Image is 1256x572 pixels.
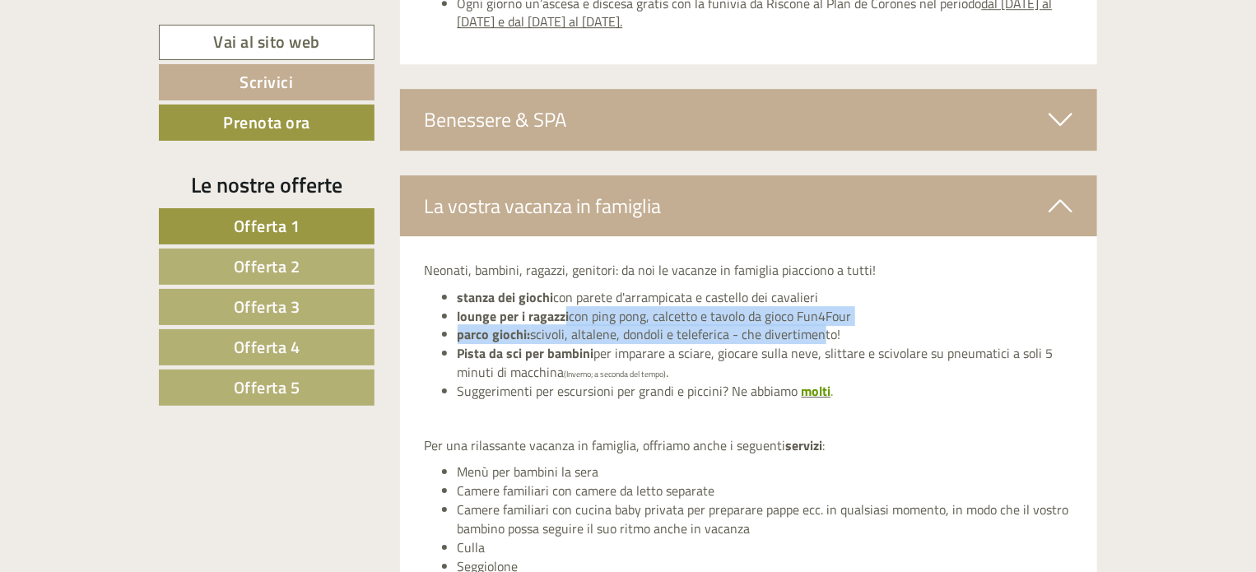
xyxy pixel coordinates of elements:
[458,324,531,344] strong: parco giochi:
[458,287,554,307] strong: stanza dei giochi
[159,25,374,60] a: Vai al sito web
[400,175,1098,236] div: La vostra vacanza in famiglia
[802,381,831,401] a: molti
[400,89,1098,150] div: Benessere & SPA
[831,381,834,401] span: .
[159,64,374,100] a: Scrivici
[288,12,361,40] div: martedì
[786,435,823,455] strong: servizi
[230,227,636,295] div: La vostra struttura ci molto e siamo molto interessati a soggiornare da voi
[425,436,1073,455] p: Per una rilassante vacanza in famiglia, offriamo anche i seguenti :
[159,105,374,141] a: Prenota ora
[234,374,300,400] span: Offerta 5
[458,343,594,363] strong: Pista da sci per bambini
[234,253,300,279] span: Offerta 2
[25,48,237,61] div: [GEOGRAPHIC_DATA]
[458,306,570,326] strong: lounge per i ragazzi
[458,382,1073,401] li: Suggerimenti per escursioni per grandi e piccini? Ne abbiamo
[458,500,1073,538] li: Camere familiari con cucina baby privata per preparare pappe ecc. in qualsiasi momento, in modo c...
[239,101,624,114] div: Lei
[562,426,649,463] button: Invia
[458,344,1073,382] li: per imparare a sciare, giocare sulla neve, slittare e scivolare su pneumatici a soli 5 minuti di ...
[239,281,624,293] small: 12:06
[234,334,300,360] span: Offerta 4
[458,481,1073,500] li: Camere familiari con camere da letto separate
[25,80,237,91] small: 12:05
[458,288,1073,307] li: con parete d'arrampicata e castello dei cavalieri
[565,368,667,380] span: (Inverno; a seconda del tempo)
[425,261,1073,280] p: Neonati, bambini, ragazzi, genitori: da noi le vacanze in famiglia piacciono a tutti!
[234,213,300,239] span: Offerta 1
[12,44,245,95] div: Buon giorno, come possiamo aiutarla?
[159,170,374,200] div: Le nostre offerte
[239,209,624,221] small: 12:06
[234,294,300,319] span: Offerta 3
[230,98,636,223] div: Salve, [PERSON_NAME] aggiungere due notti ulteriori, quindi soggiornando dal 29/07 al 07/08... e ...
[239,230,624,244] div: Lei
[458,325,1073,344] li: scivoli, altalene, dondoli e teleferica - che divertimento!
[458,307,1073,326] li: con ping pong, calcetto e tavolo da gioco Fun4Four
[458,463,1073,481] li: Menù per bambini la sera
[458,538,1073,557] li: Culla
